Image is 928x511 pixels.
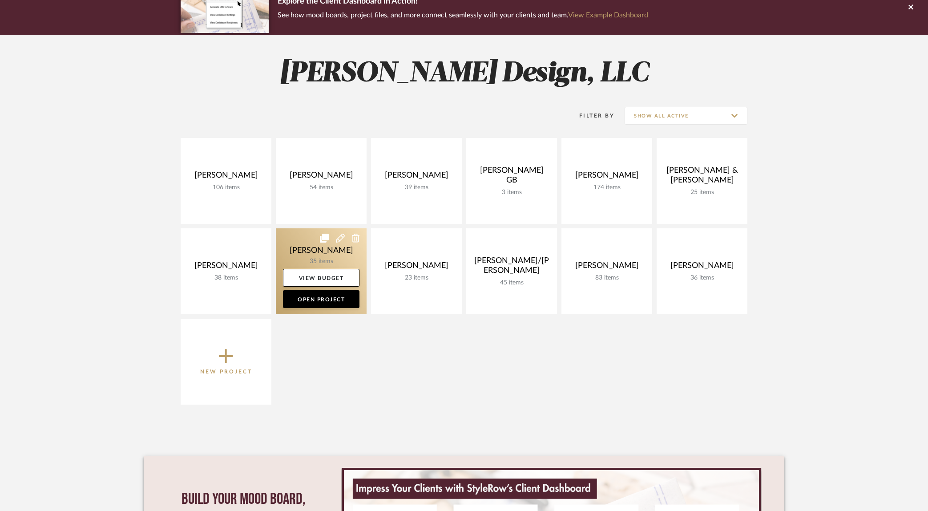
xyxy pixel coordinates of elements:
div: [PERSON_NAME] & [PERSON_NAME] [664,166,740,189]
a: View Example Dashboard [568,12,648,19]
div: [PERSON_NAME] [283,170,359,184]
div: 25 items [664,189,740,196]
div: [PERSON_NAME] [378,170,455,184]
div: [PERSON_NAME] [664,261,740,274]
h2: [PERSON_NAME] Design, LLC [144,57,784,90]
div: 174 items [569,184,645,191]
div: Filter By [568,111,614,120]
div: 23 items [378,274,455,282]
div: [PERSON_NAME] GB [473,166,550,189]
div: 39 items [378,184,455,191]
div: 83 items [569,274,645,282]
p: New Project [200,367,252,376]
div: 38 items [188,274,264,282]
div: [PERSON_NAME] [188,170,264,184]
div: [PERSON_NAME] [188,261,264,274]
div: 106 items [188,184,264,191]
p: See how mood boards, project files, and more connect seamlessly with your clients and team. [278,9,648,21]
div: 54 items [283,184,359,191]
div: [PERSON_NAME] [569,261,645,274]
div: 36 items [664,274,740,282]
div: 3 items [473,189,550,196]
a: View Budget [283,269,359,287]
a: Open Project [283,290,359,308]
div: [PERSON_NAME] [378,261,455,274]
div: 45 items [473,279,550,287]
div: [PERSON_NAME] [569,170,645,184]
button: New Project [181,319,271,405]
div: [PERSON_NAME]/[PERSON_NAME] [473,256,550,279]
